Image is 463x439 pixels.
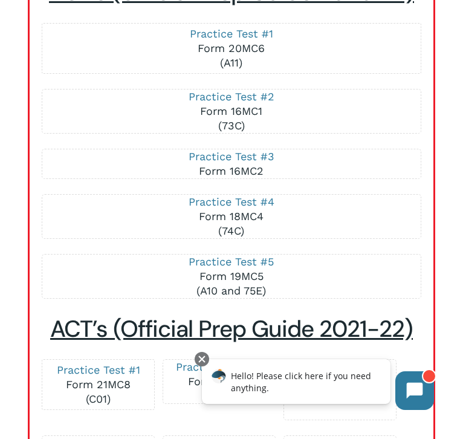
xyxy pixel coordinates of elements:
[189,255,274,268] a: Practice Test #5
[189,350,446,422] iframe: Chatbot
[175,360,263,403] p: Form 16MC1 (73C)
[54,89,409,133] p: Form 16MC1 (73C)
[189,90,274,103] a: Practice Test #2
[190,27,273,40] a: Practice Test #1
[50,314,413,344] span: ACT’s (Official Prep Guide 2021-22)
[189,195,274,208] a: Practice Test #4
[54,149,409,178] p: Form 16MC2
[54,363,142,406] p: Form 21MC8 (C01)
[176,360,262,373] a: Practice Test #2
[57,363,140,376] a: Practice Test #1
[54,27,409,70] p: Form 20MC6 (A11)
[54,255,409,298] p: Form 19MC5 (A10 and 75E)
[189,150,274,163] a: Practice Test #3
[54,195,409,238] p: Form 18MC4 (74C)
